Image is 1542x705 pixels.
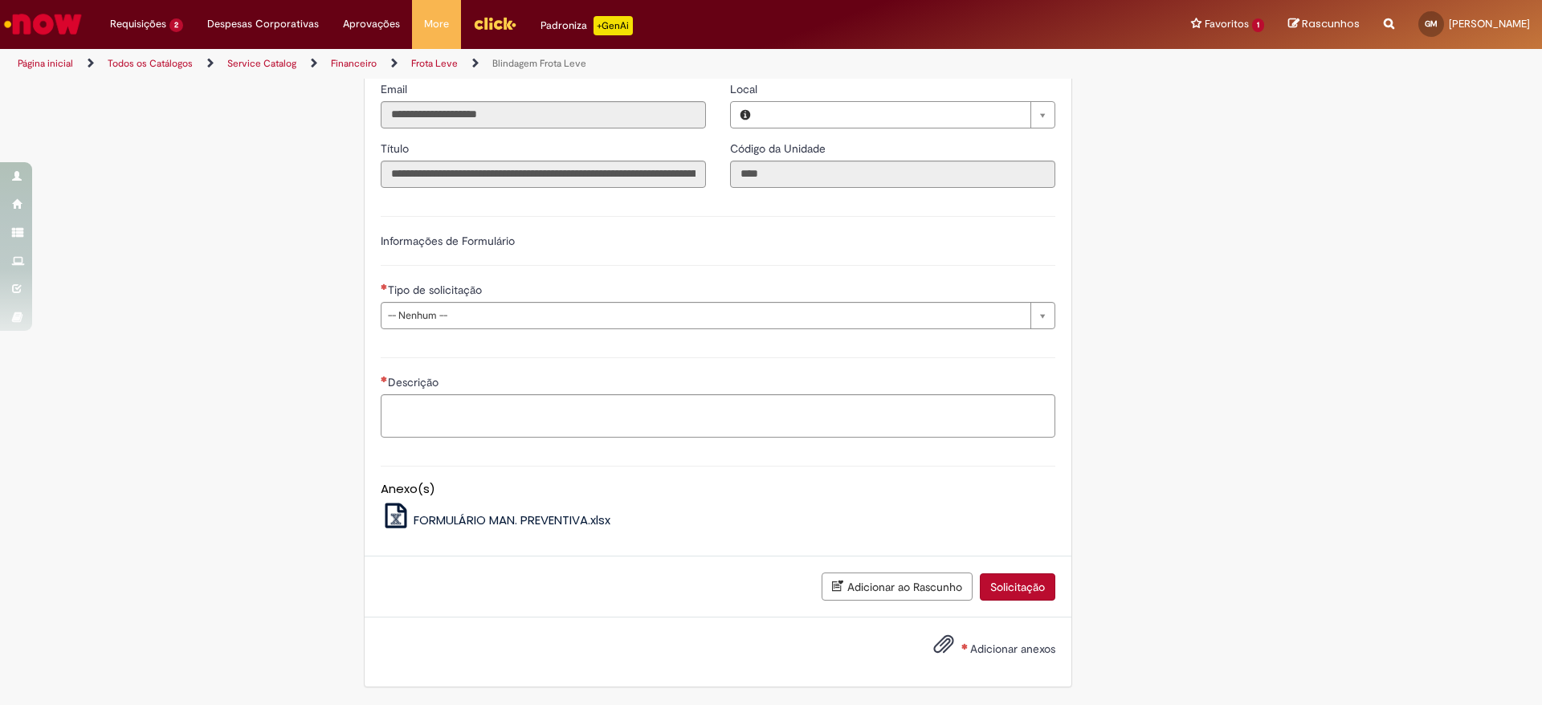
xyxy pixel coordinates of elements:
[730,82,761,96] span: Local
[822,573,973,601] button: Adicionar ao Rascunho
[1302,16,1360,31] span: Rascunhos
[381,81,410,97] label: Somente leitura - Email
[970,642,1055,656] span: Adicionar anexos
[388,303,1022,328] span: -- Nenhum --
[12,49,1016,79] ul: Trilhas de página
[980,573,1055,601] button: Solicitação
[381,234,515,248] label: Informações de Formulário
[473,11,516,35] img: click_logo_yellow_360x200.png
[381,101,706,128] input: Email
[411,57,458,70] a: Frota Leve
[381,394,1055,438] textarea: Descrição
[730,141,829,156] span: Somente leitura - Código da Unidade
[381,141,412,157] label: Somente leitura - Título
[381,511,611,528] a: FORMULÁRIO MAN. PREVENTIVA.xlsx
[343,16,400,32] span: Aprovações
[169,18,183,32] span: 2
[731,102,760,128] button: Local, Visualizar este registro
[110,16,166,32] span: Requisições
[227,57,296,70] a: Service Catalog
[331,57,377,70] a: Financeiro
[730,161,1055,188] input: Código da Unidade
[388,375,442,389] span: Descrição
[1205,16,1249,32] span: Favoritos
[381,161,706,188] input: Título
[381,141,412,156] span: Somente leitura - Título
[929,630,958,666] button: Adicionar anexos
[424,16,449,32] span: More
[594,16,633,35] p: +GenAi
[108,57,193,70] a: Todos os Catálogos
[1425,18,1438,29] span: GM
[730,141,829,157] label: Somente leitura - Código da Unidade
[541,16,633,35] div: Padroniza
[381,483,1055,496] h5: Anexo(s)
[1288,17,1360,32] a: Rascunhos
[760,102,1055,128] a: Limpar campo Local
[18,57,73,70] a: Página inicial
[381,376,388,382] span: Necessários
[381,82,410,96] span: Somente leitura - Email
[1449,17,1530,31] span: [PERSON_NAME]
[381,283,388,290] span: Necessários
[207,16,319,32] span: Despesas Corporativas
[2,8,84,40] img: ServiceNow
[388,283,485,297] span: Tipo de solicitação
[1252,18,1264,32] span: 1
[492,57,586,70] a: Blindagem Frota Leve
[414,511,610,528] span: FORMULÁRIO MAN. PREVENTIVA.xlsx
